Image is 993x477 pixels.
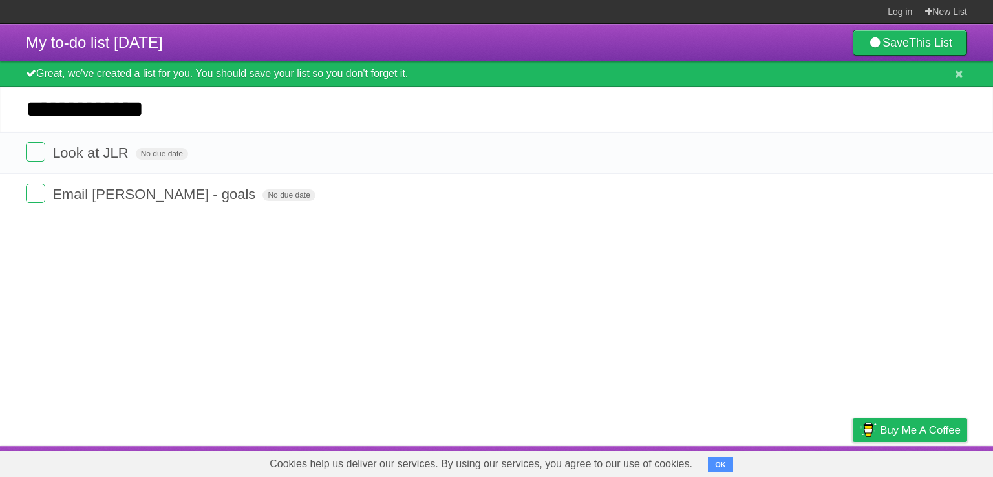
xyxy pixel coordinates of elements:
[792,449,820,474] a: Terms
[853,418,967,442] a: Buy me a coffee
[262,189,315,201] span: No due date
[52,186,259,202] span: Email [PERSON_NAME] - goals
[723,449,776,474] a: Developers
[26,34,163,51] span: My to-do list [DATE]
[708,457,733,472] button: OK
[136,148,188,160] span: No due date
[257,451,705,477] span: Cookies help us deliver our services. By using our services, you agree to our use of cookies.
[52,145,131,161] span: Look at JLR
[853,30,967,56] a: SaveThis List
[880,419,961,441] span: Buy me a coffee
[909,36,952,49] b: This List
[886,449,967,474] a: Suggest a feature
[26,142,45,162] label: Done
[681,449,708,474] a: About
[859,419,877,441] img: Buy me a coffee
[26,184,45,203] label: Done
[836,449,870,474] a: Privacy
